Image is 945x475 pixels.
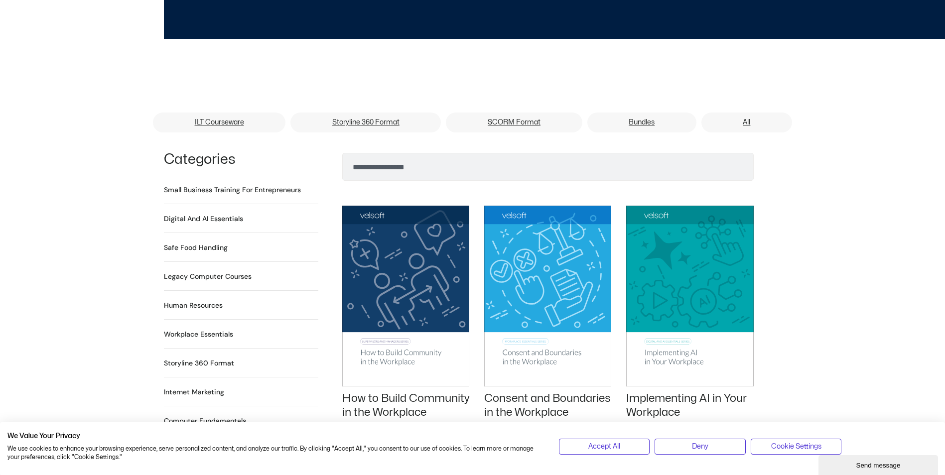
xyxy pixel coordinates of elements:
button: Deny all cookies [655,439,746,455]
a: Visit product category Legacy Computer Courses [164,271,252,282]
h2: Digital and AI Essentials [164,214,243,224]
h2: Internet Marketing [164,387,224,397]
h2: Human Resources [164,300,223,311]
h2: Small Business Training for Entrepreneurs [164,185,301,195]
a: Visit product category Human Resources [164,300,223,311]
span: Deny [692,441,708,452]
h2: Workplace Essentials [164,329,233,340]
a: Visit product category Safe Food Handling [164,242,228,253]
button: Adjust cookie preferences [751,439,842,455]
a: SCORM Format [446,113,582,132]
a: Implementing AI in Your Workplace [626,393,747,418]
a: Visit product category Internet Marketing [164,387,224,397]
span: Accept All [588,441,620,452]
a: Consent and Boundaries in the Workplace [484,393,611,418]
button: Accept all cookies [559,439,650,455]
nav: Menu [153,113,792,135]
a: Visit product category Small Business Training for Entrepreneurs [164,185,301,195]
a: Visit product category Storyline 360 Format [164,358,234,368]
h1: Categories [164,153,318,167]
a: Storyline 360 Format [290,113,441,132]
h2: Safe Food Handling [164,242,228,253]
span: Cookie Settings [771,441,821,452]
iframe: chat widget [818,453,940,475]
a: Bundles [587,113,696,132]
p: We use cookies to enhance your browsing experience, serve personalized content, and analyze our t... [7,445,544,462]
a: Visit product category Digital and AI Essentials [164,214,243,224]
h2: Legacy Computer Courses [164,271,252,282]
a: ILT Courseware [153,113,285,132]
h2: We Value Your Privacy [7,432,544,441]
h2: Storyline 360 Format [164,358,234,368]
a: How to Build Community in the Workplace [342,393,469,418]
a: Visit product category Workplace Essentials [164,329,233,340]
a: All [701,113,792,132]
